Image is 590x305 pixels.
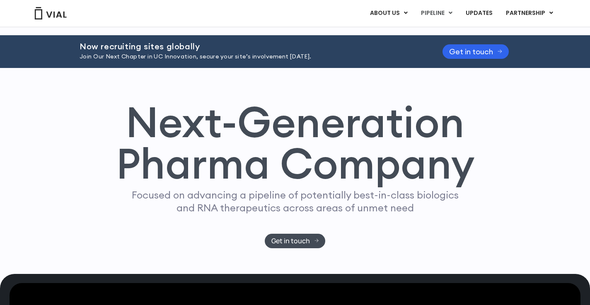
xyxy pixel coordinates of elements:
[499,6,560,20] a: PARTNERSHIPMenu Toggle
[414,6,459,20] a: PIPELINEMenu Toggle
[80,52,422,61] p: Join Our Next Chapter in UC Innovation, secure your site’s involvement [DATE].
[34,7,67,19] img: Vial Logo
[459,6,499,20] a: UPDATES
[449,48,493,55] span: Get in touch
[265,234,326,248] a: Get in touch
[363,6,414,20] a: ABOUT USMenu Toggle
[271,238,310,244] span: Get in touch
[128,189,462,214] p: Focused on advancing a pipeline of potentially best-in-class biologics and RNA therapeutics acros...
[116,101,474,185] h1: Next-Generation Pharma Company
[80,42,422,51] h2: Now recruiting sites globally
[442,44,509,59] a: Get in touch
